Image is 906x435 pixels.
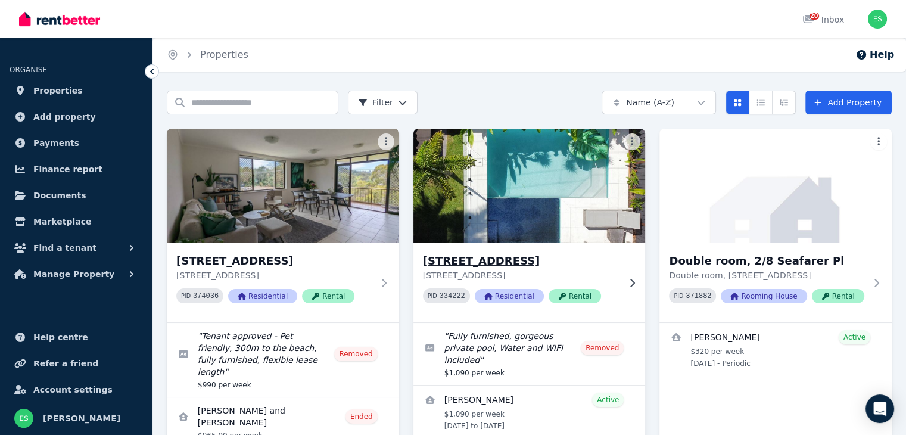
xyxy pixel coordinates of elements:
p: [STREET_ADDRESS] [176,269,373,281]
small: PID [181,293,191,299]
img: Eloise Smith [868,10,887,29]
button: Compact list view [749,91,773,114]
a: Help centre [10,325,142,349]
a: 32 Lake Weyba Drive, Noosaville[STREET_ADDRESS][STREET_ADDRESS]PID 334222ResidentialRental [413,129,646,322]
span: Payments [33,136,79,150]
a: Payments [10,131,142,155]
img: 32 Lake Weyba Drive, Noosaville [407,126,651,246]
a: 4/29 Teemangum St, Tugun[STREET_ADDRESS][STREET_ADDRESS]PID 374036ResidentialRental [167,129,399,322]
span: [PERSON_NAME] [43,411,120,425]
span: Manage Property [33,267,114,281]
span: Rooming House [721,289,807,303]
span: Residential [228,289,297,303]
span: ORGANISE [10,66,47,74]
button: Card view [726,91,749,114]
span: Rental [549,289,601,303]
span: Help centre [33,330,88,344]
button: More options [870,133,887,150]
code: 371882 [686,292,711,300]
span: Name (A-Z) [626,97,674,108]
small: PID [674,293,683,299]
button: Name (A-Z) [602,91,716,114]
img: Double room, 2/8 Seafarer Pl [659,129,892,243]
span: Marketplace [33,215,91,229]
small: PID [428,293,437,299]
h3: [STREET_ADDRESS] [176,253,373,269]
button: More options [378,133,394,150]
a: Account settings [10,378,142,402]
h3: [STREET_ADDRESS] [423,253,619,269]
a: Add Property [805,91,892,114]
a: Properties [10,79,142,102]
a: Edit listing: Fully furnished, gorgeous private pool, Water and WIFI included [413,323,646,385]
code: 374036 [193,292,219,300]
span: 20 [810,13,819,20]
span: Documents [33,188,86,203]
img: 4/29 Teemangum St, Tugun [167,129,399,243]
button: Expanded list view [772,91,796,114]
button: Manage Property [10,262,142,286]
p: Double room, [STREET_ADDRESS] [669,269,865,281]
a: Refer a friend [10,352,142,375]
span: Rental [302,289,354,303]
a: View details for Hanseong Kim [659,323,892,375]
a: Finance report [10,157,142,181]
a: Edit listing: Tenant approved - Pet friendly, 300m to the beach, fully furnished, flexible lease ... [167,323,399,397]
div: Inbox [802,14,844,26]
span: Find a tenant [33,241,96,255]
img: Eloise Smith [14,409,33,428]
button: Help [855,48,894,62]
span: Properties [33,83,83,98]
div: Open Intercom Messenger [865,394,894,423]
div: View options [726,91,796,114]
a: Marketplace [10,210,142,234]
button: Filter [348,91,418,114]
code: 334222 [440,292,465,300]
span: Refer a friend [33,356,98,371]
span: Finance report [33,162,102,176]
button: More options [624,133,640,150]
span: Account settings [33,383,113,397]
a: Double room, 2/8 Seafarer PlDouble room, 2/8 Seafarer PlDouble room, [STREET_ADDRESS]PID 371882Ro... [659,129,892,322]
a: Add property [10,105,142,129]
img: RentBetter [19,10,100,28]
p: [STREET_ADDRESS] [423,269,619,281]
a: Properties [200,49,248,60]
span: Rental [812,289,864,303]
h3: Double room, 2/8 Seafarer Pl [669,253,865,269]
a: Documents [10,184,142,207]
span: Add property [33,110,96,124]
nav: Breadcrumb [152,38,263,72]
span: Filter [358,97,393,108]
button: Find a tenant [10,236,142,260]
span: Residential [475,289,544,303]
